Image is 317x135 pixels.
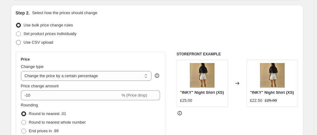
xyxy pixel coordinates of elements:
[29,129,59,133] span: End prices in .99
[21,64,44,69] span: Change type
[29,111,66,116] span: Round to nearest .01
[32,10,97,16] p: Select how the prices should change
[21,84,59,88] span: Price change amount
[21,103,38,107] span: Rounding
[24,23,73,27] span: Use bulk price change rules
[122,93,147,97] span: % (Price drop)
[177,52,298,57] h6: STOREFRONT EXAMPLE
[154,73,160,79] div: help
[250,97,262,104] div: £22.50
[180,97,192,104] div: £25.00
[250,90,294,95] span: "INKY" Night Shirt (XS)
[21,57,30,62] h3: Price
[190,63,215,88] img: SS-20.7.214673_80x.jpg
[16,10,30,16] h2: Step 2.
[265,97,277,104] strike: £25.00
[180,90,224,95] span: "INKY" Night Shirt (XS)
[21,90,120,100] input: -15
[29,120,86,125] span: Round to nearest whole number
[24,31,77,36] span: Set product prices individually
[260,63,285,88] img: SS-20.7.214673_80x.jpg
[24,40,53,45] span: Use CSV upload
